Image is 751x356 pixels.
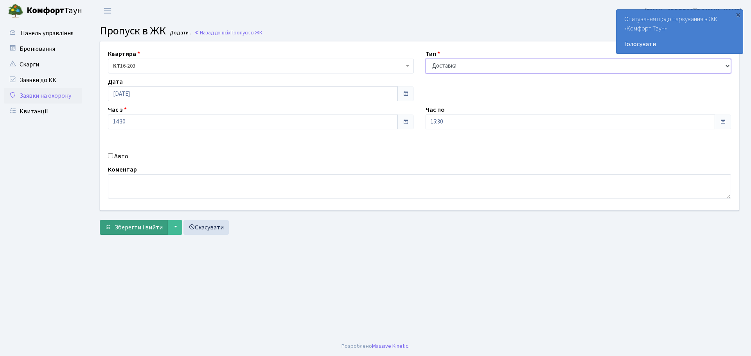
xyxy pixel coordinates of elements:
div: Опитування щодо паркування в ЖК «Комфорт Таун» [616,10,743,54]
button: Зберегти і вийти [100,220,168,235]
label: Тип [426,49,440,59]
b: КТ [113,62,120,70]
b: Комфорт [27,4,64,17]
a: Скасувати [183,220,229,235]
a: Заявки на охорону [4,88,82,104]
a: Голосувати [624,39,735,49]
label: Авто [114,152,128,161]
label: Час з [108,105,127,114]
span: Пропуск в ЖК [230,29,262,36]
span: <b>КТ</b>&nbsp;&nbsp;&nbsp;&nbsp;16-203 [113,62,404,70]
a: Бронювання [4,41,82,57]
a: Massive Kinetic [372,342,408,350]
span: Зберегти і вийти [115,223,163,232]
a: Назад до всіхПропуск в ЖК [194,29,262,36]
a: Квитанції [4,104,82,119]
div: × [734,11,742,18]
span: Таун [27,4,82,18]
button: Переключити навігацію [98,4,117,17]
a: [EMAIL_ADDRESS][DOMAIN_NAME] [645,6,742,16]
span: Пропуск в ЖК [100,23,166,39]
label: Квартира [108,49,140,59]
div: Розроблено . [341,342,410,351]
img: logo.png [8,3,23,19]
span: Панель управління [21,29,74,38]
small: Додати . [168,30,191,36]
a: Заявки до КК [4,72,82,88]
label: Дата [108,77,123,86]
label: Коментар [108,165,137,174]
b: [EMAIL_ADDRESS][DOMAIN_NAME] [645,7,742,15]
span: <b>КТ</b>&nbsp;&nbsp;&nbsp;&nbsp;16-203 [108,59,414,73]
label: Час по [426,105,445,114]
a: Панель управління [4,25,82,41]
a: Скарги [4,57,82,72]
